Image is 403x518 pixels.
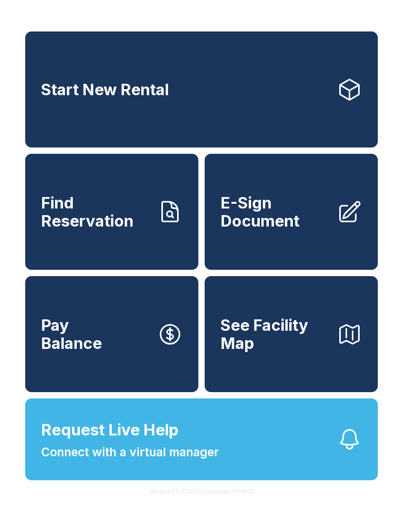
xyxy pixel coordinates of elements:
[205,276,378,392] button: See Facility Map
[41,316,102,352] span: Pay Balance
[142,480,261,502] button: VersionPE2CWShLHxwLdo7nhiB05
[41,194,151,230] span: Find Reservation
[25,398,378,480] button: Request Live HelpConnect with a virtual manager
[220,194,331,230] span: E-Sign Document
[25,31,378,147] a: Start New Rental
[220,316,331,352] span: See Facility Map
[41,443,219,461] span: Connect with a virtual manager
[41,418,179,442] span: Request Live Help
[25,276,198,392] a: PayBalance
[41,81,169,99] span: Start New Rental
[205,154,378,270] a: E-Sign Document
[25,154,198,270] a: Find Reservation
